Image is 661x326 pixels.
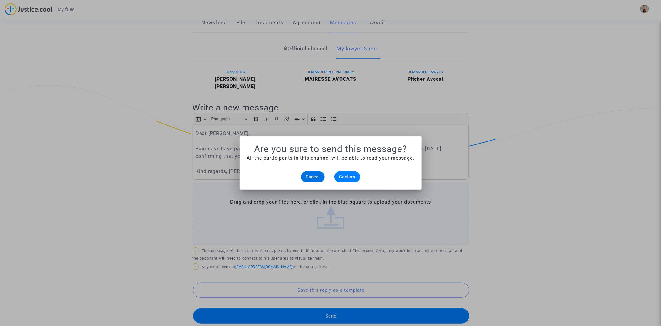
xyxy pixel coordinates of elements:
[339,174,355,180] span: Confirm
[301,171,325,182] button: Cancel
[247,144,414,155] h1: Are you sure to send this message?
[334,171,360,182] button: Confirm
[247,155,414,161] span: All the participants in this channel will be able to read your message.
[306,174,320,180] span: Cancel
